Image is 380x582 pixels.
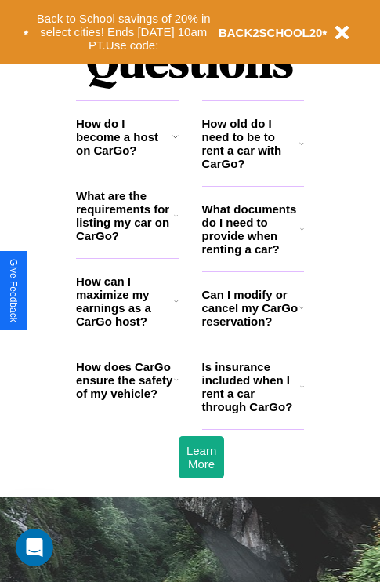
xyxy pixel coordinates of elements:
h3: Is insurance included when I rent a car through CarGo? [202,360,300,413]
h3: What documents do I need to provide when renting a car? [202,202,301,256]
div: Give Feedback [8,259,19,322]
iframe: Intercom live chat [16,529,53,566]
h3: Can I modify or cancel my CarGo reservation? [202,288,299,328]
h3: What are the requirements for listing my car on CarGo? [76,189,174,242]
h3: How does CarGo ensure the safety of my vehicle? [76,360,174,400]
button: Learn More [179,436,224,478]
b: BACK2SCHOOL20 [219,26,323,39]
button: Back to School savings of 20% in select cities! Ends [DATE] 10am PT.Use code: [29,8,219,56]
h3: How can I maximize my earnings as a CarGo host? [76,275,174,328]
h3: How do I become a host on CarGo? [76,117,172,157]
h3: How old do I need to be to rent a car with CarGo? [202,117,300,170]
